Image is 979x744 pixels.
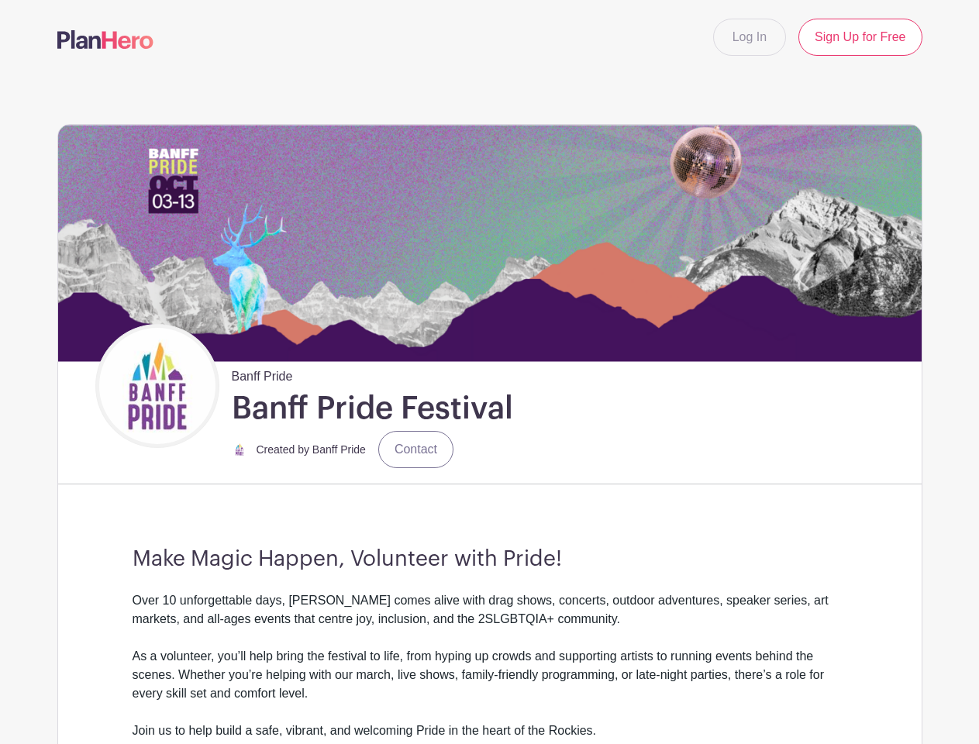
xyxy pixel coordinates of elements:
img: 3.jpg [232,442,247,457]
img: PlanHeroBanner1.png [58,125,922,361]
h3: Make Magic Happen, Volunteer with Pride! [133,546,847,573]
a: Log In [713,19,786,56]
div: As a volunteer, you’ll help bring the festival to life, from hyping up crowds and supporting arti... [133,647,847,722]
img: 3.jpg [99,328,215,444]
small: Created by Banff Pride [257,443,366,456]
span: Banff Pride [232,361,293,386]
img: logo-507f7623f17ff9eddc593b1ce0a138ce2505c220e1c5a4e2b4648c50719b7d32.svg [57,30,153,49]
a: Contact [378,431,453,468]
div: Over 10 unforgettable days, [PERSON_NAME] comes alive with drag shows, concerts, outdoor adventur... [133,591,847,647]
a: Sign Up for Free [798,19,922,56]
h1: Banff Pride Festival [232,389,513,428]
